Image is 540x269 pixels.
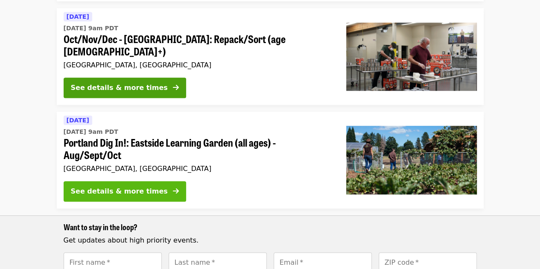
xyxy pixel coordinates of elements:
[67,117,89,124] span: [DATE]
[71,186,168,197] div: See details & more times
[64,221,137,232] span: Want to stay in the loop?
[64,127,118,136] time: [DATE] 9am PDT
[173,187,179,195] i: arrow-right icon
[71,83,168,93] div: See details & more times
[346,126,477,194] img: Portland Dig In!: Eastside Learning Garden (all ages) - Aug/Sept/Oct organized by Oregon Food Bank
[64,165,333,173] div: [GEOGRAPHIC_DATA], [GEOGRAPHIC_DATA]
[64,136,333,161] span: Portland Dig In!: Eastside Learning Garden (all ages) - Aug/Sept/Oct
[57,8,484,105] a: See details for "Oct/Nov/Dec - Portland: Repack/Sort (age 16+)"
[173,84,179,92] i: arrow-right icon
[67,13,89,20] span: [DATE]
[64,61,333,69] div: [GEOGRAPHIC_DATA], [GEOGRAPHIC_DATA]
[64,181,186,202] button: See details & more times
[57,112,484,208] a: See details for "Portland Dig In!: Eastside Learning Garden (all ages) - Aug/Sept/Oct"
[64,24,118,33] time: [DATE] 9am PDT
[346,23,477,91] img: Oct/Nov/Dec - Portland: Repack/Sort (age 16+) organized by Oregon Food Bank
[64,78,186,98] button: See details & more times
[64,33,333,58] span: Oct/Nov/Dec - [GEOGRAPHIC_DATA]: Repack/Sort (age [DEMOGRAPHIC_DATA]+)
[64,236,198,244] span: Get updates about high priority events.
